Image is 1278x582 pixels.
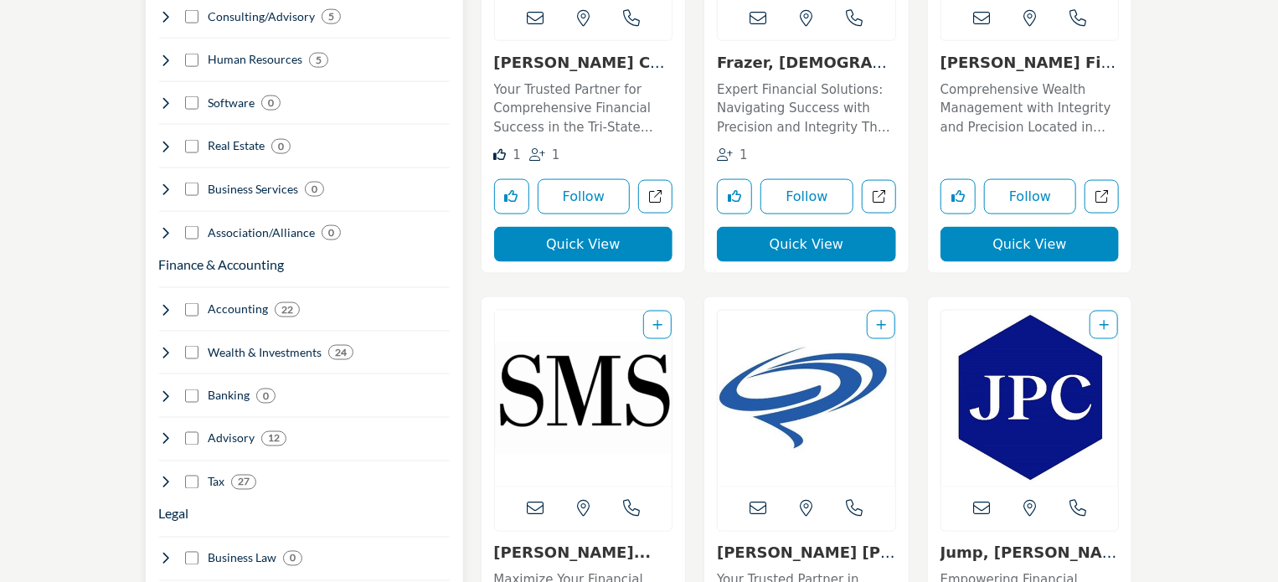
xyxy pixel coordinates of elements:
span: 1 [552,147,560,162]
b: 0 [263,390,269,402]
i: Like [494,148,507,161]
a: Add To List [1099,318,1109,332]
input: Select Tax checkbox [185,476,198,489]
b: 0 [268,97,274,109]
button: Like listing [717,179,752,214]
p: Comprehensive Wealth Management with Integrity and Precision Located in [PERSON_NAME][GEOGRAPHIC_... [940,80,1120,137]
h4: Consulting/Advisory: Business consulting, mergers & acquisitions, growth strategies [208,8,315,25]
b: 0 [328,227,334,239]
a: Comprehensive Wealth Management with Integrity and Precision Located in [PERSON_NAME][GEOGRAPHIC_... [940,76,1120,137]
div: 0 Results For Business Services [305,182,324,197]
b: 0 [290,553,296,564]
a: Jump, [PERSON_NAME] and Comp... [940,544,1117,580]
input: Select Human Resources checkbox [185,54,198,67]
div: 12 Results For Advisory [261,431,286,446]
div: 0 Results For Software [261,95,281,111]
div: 0 Results For Association/Alliance [322,225,341,240]
h4: Wealth & Investments: Wealth management, retirement planning, investing strategies [208,344,322,361]
p: Expert Financial Solutions: Navigating Success with Precision and Integrity The firm is a disting... [717,80,896,137]
b: 22 [281,304,293,316]
div: 5 Results For Consulting/Advisory [322,9,341,24]
b: 5 [316,54,322,66]
h4: Accounting: Financial statements, bookkeeping, auditing [208,301,268,317]
b: 12 [268,433,280,445]
div: 5 Results For Human Resources [309,53,328,68]
div: 24 Results For Wealth & Investments [328,345,353,360]
div: 0 Results For Banking [256,389,276,404]
a: Open kinney-company-llc-formerly-jampol-kinney in new tab [638,180,672,214]
h3: Kinney Company LLC (formerly Jampol Kinney) [494,54,673,72]
span: 1 [739,147,748,162]
h4: Tax: Business and individual tax services [208,474,224,491]
button: Follow [538,179,631,214]
input: Select Consulting/Advisory checkbox [185,10,198,23]
button: Legal [159,504,189,524]
h4: Business Services: Office supplies, software, tech support, communications, travel [208,181,298,198]
h4: Business Law: Recording, analyzing, and reporting financial transactions to maintain accurate bus... [208,550,276,567]
button: Like listing [494,179,529,214]
a: Open Listing in new tab [495,311,672,487]
a: [PERSON_NAME] Company LLC (... [494,54,665,90]
input: Select Real Estate checkbox [185,140,198,153]
a: [PERSON_NAME] [PERSON_NAME] & P... [717,544,895,580]
b: 27 [238,476,250,488]
b: 5 [328,11,334,23]
h3: Jump, Perry and Company, LLP [940,544,1120,563]
b: 0 [312,183,317,195]
div: 0 Results For Business Law [283,551,302,566]
button: Follow [760,179,853,214]
h4: Banking: Banking, lending. merchant services [208,387,250,404]
h4: Software: Accounting sotware, tax software, workflow, etc. [208,95,255,111]
button: Finance & Accounting [159,255,285,275]
a: [PERSON_NAME] Financial A... [940,54,1116,90]
a: Frazer, [DEMOGRAPHIC_DATA],... [717,54,887,90]
div: Followers [529,146,560,165]
b: 0 [278,141,284,152]
input: Select Accounting checkbox [185,303,198,317]
h3: Spinelli Financial Advisors [940,54,1120,72]
input: Select Wealth & Investments checkbox [185,346,198,359]
a: Open Listing in new tab [718,311,895,487]
h4: Human Resources: Payroll, benefits, HR consulting, talent acquisition, training [208,51,302,68]
div: 22 Results For Accounting [275,302,300,317]
input: Select Business Law checkbox [185,552,198,565]
span: 1 [513,147,521,162]
h4: Association/Alliance: Membership/trade associations and CPA firm alliances [208,224,315,241]
input: Select Software checkbox [185,96,198,110]
h3: Frazer, Evangelista, Sahni & Company, LLC [717,54,896,72]
div: 0 Results For Real Estate [271,139,291,154]
a: Open Listing in new tab [941,311,1119,487]
b: 24 [335,347,347,358]
input: Select Banking checkbox [185,389,198,403]
a: [PERSON_NAME]... [494,544,652,562]
h4: Real Estate: Commercial real estate, office space, property management, home loans [208,137,265,154]
a: Open frazer-evangelista-sahni-company-llc in new tab [862,180,896,214]
button: Quick View [940,227,1120,262]
button: Follow [984,179,1077,214]
a: Your Trusted Partner for Comprehensive Financial Success in the Tri-State Area With over three de... [494,76,673,137]
img: Capaldi Reynolds & Pelosi CPAs, P.A. [718,311,895,487]
h3: Susan M. Schlindwein CPA LLC [494,544,673,563]
input: Select Advisory checkbox [185,432,198,446]
button: Like listing [940,179,976,214]
button: Quick View [717,227,896,262]
button: Quick View [494,227,673,262]
div: Followers [717,146,748,165]
input: Select Association/Alliance checkbox [185,226,198,239]
p: Your Trusted Partner for Comprehensive Financial Success in the Tri-State Area With over three de... [494,80,673,137]
h3: Capaldi Reynolds & Pelosi CPAs, P.A. [717,544,896,563]
div: 27 Results For Tax [231,475,256,490]
a: Expert Financial Solutions: Navigating Success with Precision and Integrity The firm is a disting... [717,76,896,137]
img: Jump, Perry and Company, LLP [941,311,1119,487]
img: Susan M. Schlindwein CPA LLC [495,311,672,487]
a: Open spinelli-financial-advisors in new tab [1085,180,1119,214]
input: Select Business Services checkbox [185,183,198,196]
a: Add To List [652,318,662,332]
h4: Advisory: Advisory services provided by CPA firms [208,430,255,447]
a: Add To List [876,318,886,332]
